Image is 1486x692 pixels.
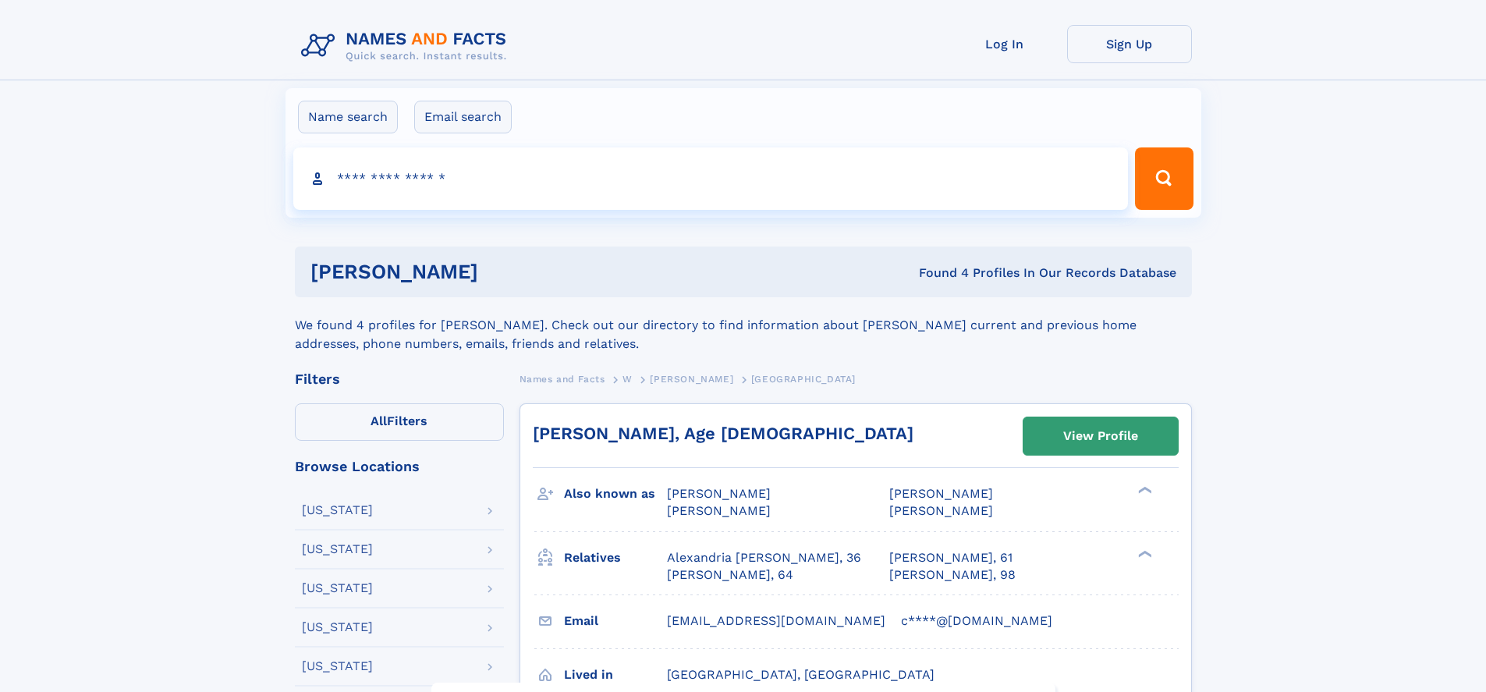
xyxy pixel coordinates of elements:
[650,369,733,389] a: [PERSON_NAME]
[295,460,504,474] div: Browse Locations
[1134,485,1153,495] div: ❯
[1063,418,1138,454] div: View Profile
[520,369,605,389] a: Names and Facts
[889,503,993,518] span: [PERSON_NAME]
[889,566,1016,584] a: [PERSON_NAME], 98
[414,101,512,133] label: Email search
[295,25,520,67] img: Logo Names and Facts
[889,549,1013,566] a: [PERSON_NAME], 61
[371,413,387,428] span: All
[533,424,913,443] a: [PERSON_NAME], Age [DEMOGRAPHIC_DATA]
[1023,417,1178,455] a: View Profile
[667,613,885,628] span: [EMAIL_ADDRESS][DOMAIN_NAME]
[1134,548,1153,559] div: ❯
[564,545,667,571] h3: Relatives
[293,147,1129,210] input: search input
[295,297,1192,353] div: We found 4 profiles for [PERSON_NAME]. Check out our directory to find information about [PERSON_...
[667,667,935,682] span: [GEOGRAPHIC_DATA], [GEOGRAPHIC_DATA]
[564,481,667,507] h3: Also known as
[564,608,667,634] h3: Email
[302,660,373,672] div: [US_STATE]
[302,504,373,516] div: [US_STATE]
[622,369,633,389] a: W
[564,662,667,688] h3: Lived in
[889,486,993,501] span: [PERSON_NAME]
[298,101,398,133] label: Name search
[1067,25,1192,63] a: Sign Up
[650,374,733,385] span: [PERSON_NAME]
[698,264,1176,282] div: Found 4 Profiles In Our Records Database
[942,25,1067,63] a: Log In
[302,582,373,594] div: [US_STATE]
[667,503,771,518] span: [PERSON_NAME]
[667,549,861,566] a: Alexandria [PERSON_NAME], 36
[622,374,633,385] span: W
[302,621,373,633] div: [US_STATE]
[302,543,373,555] div: [US_STATE]
[310,262,699,282] h1: [PERSON_NAME]
[295,403,504,441] label: Filters
[667,486,771,501] span: [PERSON_NAME]
[751,374,856,385] span: [GEOGRAPHIC_DATA]
[1135,147,1193,210] button: Search Button
[667,566,793,584] a: [PERSON_NAME], 64
[295,372,504,386] div: Filters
